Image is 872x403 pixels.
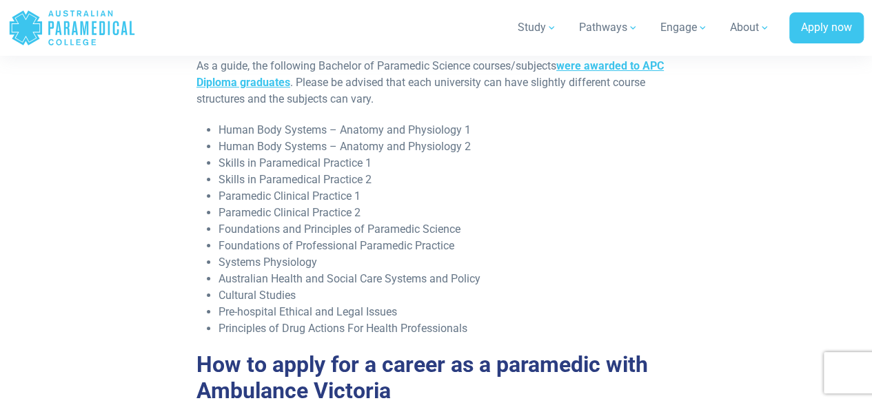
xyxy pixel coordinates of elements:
[219,206,361,219] span: Paramedic Clinical Practice 2
[219,256,317,269] span: Systems Physiology
[219,123,471,136] span: Human Body Systems – Anatomy and Physiology 1
[219,289,296,302] span: Cultural Studies
[219,272,480,285] span: Australian Health and Social Care Systems and Policy
[789,12,864,44] a: Apply now
[219,223,460,236] span: Foundations and Principles of Paramedic Science
[219,322,467,335] span: Principles of Drug Actions For Health Professionals
[196,59,556,72] span: As a guide, the following Bachelor of Paramedic Science courses/subjects
[219,239,454,252] span: Foundations of Professional Paramedic Practice
[8,6,136,50] a: Australian Paramedical College
[509,8,565,47] a: Study
[219,305,397,318] span: Pre-hospital Ethical and Legal Issues
[722,8,778,47] a: About
[219,189,361,203] span: Paramedic Clinical Practice 1
[219,140,471,153] span: Human Body Systems – Anatomy and Physiology 2
[652,8,716,47] a: Engage
[219,173,372,186] span: Skills in Paramedical Practice 2
[571,8,647,47] a: Pathways
[196,76,645,105] span: . Please be advised that each university can have slightly different course structures and the su...
[219,156,372,169] span: Skills in Paramedical Practice 1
